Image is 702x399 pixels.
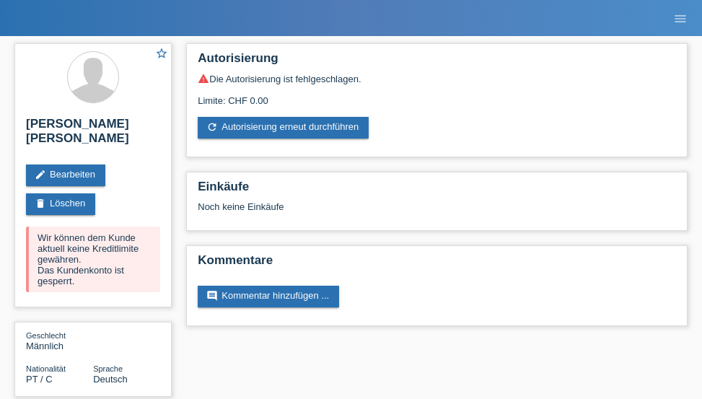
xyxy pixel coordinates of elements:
div: Limite: CHF 0.00 [198,84,676,106]
span: Portugal / C / 23.05.2017 [26,374,53,385]
a: commentKommentar hinzufügen ... [198,286,339,307]
h2: [PERSON_NAME] [PERSON_NAME] [26,117,160,153]
a: deleteLöschen [26,193,95,215]
h2: Einkäufe [198,180,676,201]
a: refreshAutorisierung erneut durchführen [198,117,369,139]
div: Noch keine Einkäufe [198,201,676,223]
i: comment [206,290,218,302]
div: Die Autorisierung ist fehlgeschlagen. [198,73,676,84]
h2: Autorisierung [198,51,676,73]
i: edit [35,169,46,180]
a: menu [666,14,695,22]
i: delete [35,198,46,209]
span: Geschlecht [26,331,66,340]
a: editBearbeiten [26,165,105,186]
div: Wir können dem Kunde aktuell keine Kreditlimite gewähren. Das Kundenkonto ist gesperrt. [26,227,160,292]
span: Sprache [93,364,123,373]
i: star_border [155,47,168,60]
a: star_border [155,47,168,62]
span: Deutsch [93,374,128,385]
span: Nationalität [26,364,66,373]
i: warning [198,73,209,84]
h2: Kommentare [198,253,676,275]
i: refresh [206,121,218,133]
i: menu [673,12,688,26]
div: Männlich [26,330,93,351]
